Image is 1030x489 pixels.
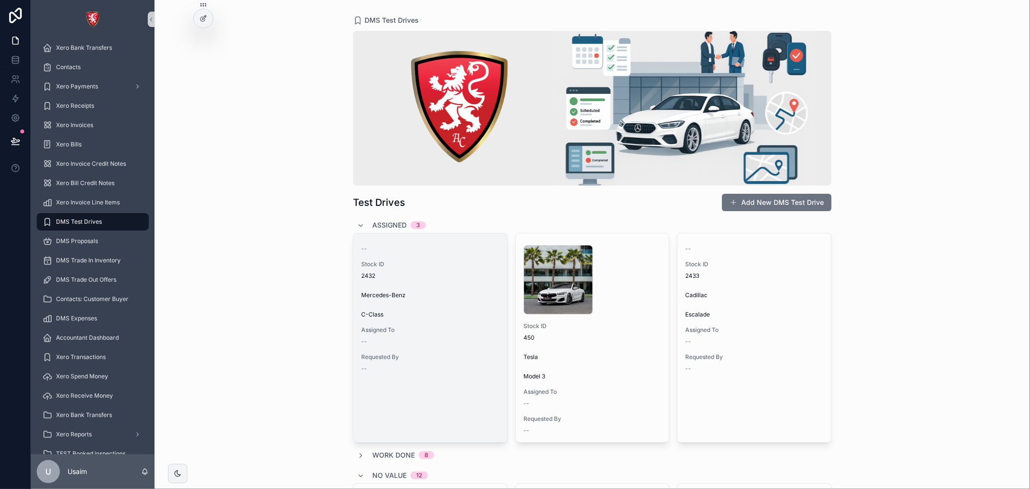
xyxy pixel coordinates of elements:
span: Xero Receive Money [56,392,113,400]
span: Xero Reports [56,431,92,438]
span: Xero Bank Transfers [56,44,112,52]
span: Requested By [523,415,662,423]
a: Xero Bills [37,136,149,153]
a: Xero Payments [37,78,149,95]
span: Escalade [685,311,710,318]
span: 2432 [361,272,499,280]
h1: Test Drives [353,196,405,209]
span: -- [361,365,367,373]
span: Xero Invoices [56,121,93,129]
span: Xero Transactions [56,353,106,361]
span: -- [361,245,367,253]
span: Xero Bank Transfers [56,411,112,419]
span: DMS Test Drives [365,15,419,25]
a: Accountant Dashboard [37,329,149,346]
a: --Stock ID2433CadillacEscaladeAssigned To--Requested By-- [677,233,832,443]
span: Contacts [56,63,81,71]
span: Xero Receipts [56,102,94,110]
span: DMS Expenses [56,315,97,322]
div: 3 [416,221,420,229]
a: DMS Trade Out Offers [37,271,149,288]
a: Stock ID450TeslaModel 3Assigned To--Requested By-- [515,233,670,443]
span: Assigned To [361,326,499,334]
a: DMS Test Drives [37,213,149,230]
span: DMS Proposals [56,237,98,245]
a: Xero Bank Transfers [37,39,149,57]
div: 8 [424,451,428,459]
span: Xero Bill Credit Notes [56,179,114,187]
span: -- [361,338,367,345]
span: 450 [523,334,662,342]
a: --Stock ID2432Mercedes-BenzC-ClassAssigned To--Requested By-- [353,233,508,443]
span: Xero Invoice Credit Notes [56,160,126,168]
a: Xero Transactions [37,348,149,366]
span: Assigned To [685,326,823,334]
span: 2433 [685,272,823,280]
a: TEST Booked inspections [37,445,149,462]
span: Stock ID [361,260,499,268]
span: U [45,466,51,477]
span: Accountant Dashboard [56,334,119,342]
div: scrollable content [31,39,155,454]
a: DMS Proposals [37,232,149,250]
a: Xero Receipts [37,97,149,115]
span: Requested By [685,353,823,361]
a: Xero Invoices [37,116,149,134]
a: Xero Bill Credit Notes [37,174,149,192]
span: C-Class [361,311,383,318]
span: -- [685,245,691,253]
span: Xero Bills [56,141,82,148]
span: DMS Test Drives [56,218,102,226]
span: TEST Booked inspections [56,450,126,458]
span: -- [523,427,529,434]
span: Xero Payments [56,83,98,90]
a: Xero Bank Transfers [37,406,149,424]
a: Xero Spend Money [37,368,149,385]
span: Work Done [372,450,415,460]
span: Assigned [372,220,407,230]
span: -- [685,365,691,373]
span: Tesla [523,353,538,361]
button: Add New DMS Test Drive [722,194,832,211]
span: Assigned To [523,388,662,396]
span: Stock ID [685,260,823,268]
span: Stock ID [523,322,662,330]
span: -- [523,400,529,407]
span: DMS Trade In Inventory [56,257,121,264]
span: DMS Trade Out Offers [56,276,116,284]
a: DMS Trade In Inventory [37,252,149,269]
span: Cadillac [685,291,707,299]
span: Requested By [361,353,499,361]
span: No value [372,471,407,480]
span: Mercedes-Benz [361,291,406,299]
span: Xero Spend Money [56,373,108,380]
a: Xero Invoice Line Items [37,194,149,211]
a: Xero Reports [37,426,149,443]
a: Xero Invoice Credit Notes [37,155,149,173]
span: Model 3 [523,373,545,380]
p: Usaim [68,467,87,476]
a: DMS Test Drives [353,15,419,25]
span: -- [685,338,691,345]
a: Xero Receive Money [37,387,149,404]
span: Xero Invoice Line Items [56,199,120,206]
a: Contacts: Customer Buyer [37,290,149,308]
div: 12 [416,472,422,479]
a: Contacts [37,58,149,76]
a: DMS Expenses [37,310,149,327]
span: Contacts: Customer Buyer [56,295,128,303]
img: App logo [85,12,100,27]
